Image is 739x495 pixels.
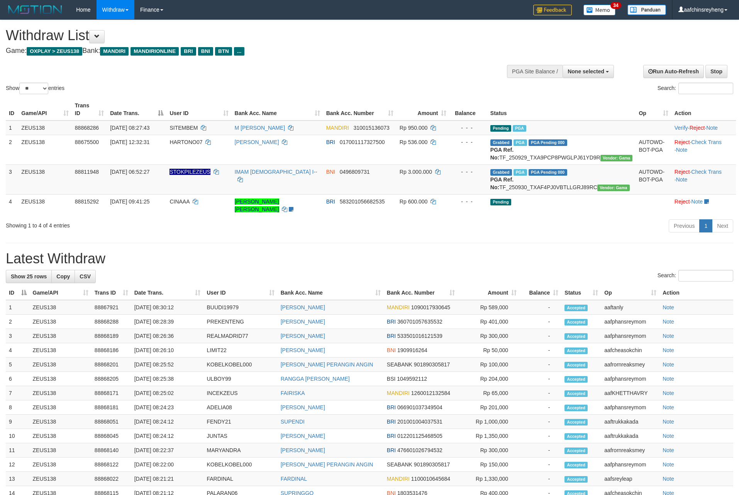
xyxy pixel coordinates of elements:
[601,415,659,429] td: aaftrukkakada
[6,28,485,43] h1: Withdraw List
[490,199,511,205] span: Pending
[281,390,305,396] a: FAIRISKA
[30,329,92,343] td: ZEUS138
[6,329,30,343] td: 3
[6,251,733,266] h1: Latest Withdraw
[51,270,75,283] a: Copy
[6,300,30,315] td: 1
[658,83,733,94] label: Search:
[92,443,131,458] td: 88868140
[92,429,131,443] td: 88868045
[601,372,659,386] td: aafphansreymom
[458,358,520,372] td: Rp 100,000
[6,386,30,400] td: 7
[11,273,47,280] span: Show 25 rows
[564,419,588,425] span: Accepted
[453,168,484,176] div: - - -
[166,98,231,120] th: User ID: activate to sort column ascending
[583,5,616,15] img: Button%20Memo.svg
[281,333,325,339] a: [PERSON_NAME]
[601,472,659,486] td: aafsreyleap
[131,329,204,343] td: [DATE] 08:26:36
[203,400,277,415] td: ADELIA08
[663,461,674,468] a: Note
[671,135,736,164] td: · ·
[75,169,99,175] span: 88811948
[400,125,427,131] span: Rp 950.000
[6,219,302,229] div: Showing 1 to 4 of 4 entries
[663,361,674,368] a: Note
[387,361,412,368] span: SEABANK
[514,169,527,176] span: Marked by aafsreyleap
[520,443,561,458] td: -
[131,315,204,329] td: [DATE] 08:28:39
[458,415,520,429] td: Rp 1,000,000
[387,461,412,468] span: SEABANK
[92,386,131,400] td: 88868171
[6,443,30,458] td: 11
[75,139,99,145] span: 88675500
[30,386,92,400] td: ZEUS138
[676,147,688,153] a: Note
[663,333,674,339] a: Note
[643,65,704,78] a: Run Auto-Refresh
[234,47,244,56] span: ...
[663,319,674,325] a: Note
[6,343,30,358] td: 4
[131,443,204,458] td: [DATE] 08:22:37
[235,125,285,131] a: M [PERSON_NAME]
[326,169,335,175] span: BNI
[6,372,30,386] td: 6
[520,386,561,400] td: -
[30,415,92,429] td: ZEUS138
[215,47,232,56] span: BTN
[400,198,427,205] span: Rp 600.000
[487,135,636,164] td: TF_250929_TXA9PCP8PWGLPJ61YD9R
[6,270,52,283] a: Show 25 rows
[564,319,588,325] span: Accepted
[278,286,384,300] th: Bank Acc. Name: activate to sort column ascending
[387,419,396,425] span: BRI
[520,286,561,300] th: Balance: activate to sort column ascending
[561,286,601,300] th: Status: activate to sort column ascending
[131,358,204,372] td: [DATE] 08:25:52
[131,415,204,429] td: [DATE] 08:24:12
[6,164,18,194] td: 3
[663,419,674,425] a: Note
[80,273,91,280] span: CSV
[235,139,279,145] a: [PERSON_NAME]
[529,169,567,176] span: PGA Pending
[678,270,733,281] input: Search:
[30,372,92,386] td: ZEUS138
[706,125,718,131] a: Note
[675,169,690,175] a: Reject
[203,415,277,429] td: FENDY21
[400,139,427,145] span: Rp 536.000
[458,429,520,443] td: Rp 1,350,000
[30,458,92,472] td: ZEUS138
[387,433,396,439] span: BRI
[131,300,204,315] td: [DATE] 08:30:12
[92,286,131,300] th: Trans ID: activate to sort column ascending
[490,176,514,190] b: PGA Ref. No:
[281,319,325,325] a: [PERSON_NAME]
[6,135,18,164] td: 2
[6,98,18,120] th: ID
[675,125,688,131] a: Verify
[397,319,442,325] span: Copy 360701057635532 to clipboard
[30,358,92,372] td: ZEUS138
[458,372,520,386] td: Rp 204,000
[690,125,705,131] a: Reject
[671,98,736,120] th: Action
[203,300,277,315] td: BUUDI19979
[490,147,514,161] b: PGA Ref. No:
[6,120,18,135] td: 1
[564,362,588,368] span: Accepted
[131,47,179,56] span: MANDIRIONLINE
[72,98,107,120] th: Trans ID: activate to sort column ascending
[397,433,442,439] span: Copy 012201125468505 to clipboard
[564,376,588,383] span: Accepted
[529,139,567,146] span: PGA Pending
[281,404,325,410] a: [PERSON_NAME]
[678,83,733,94] input: Search:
